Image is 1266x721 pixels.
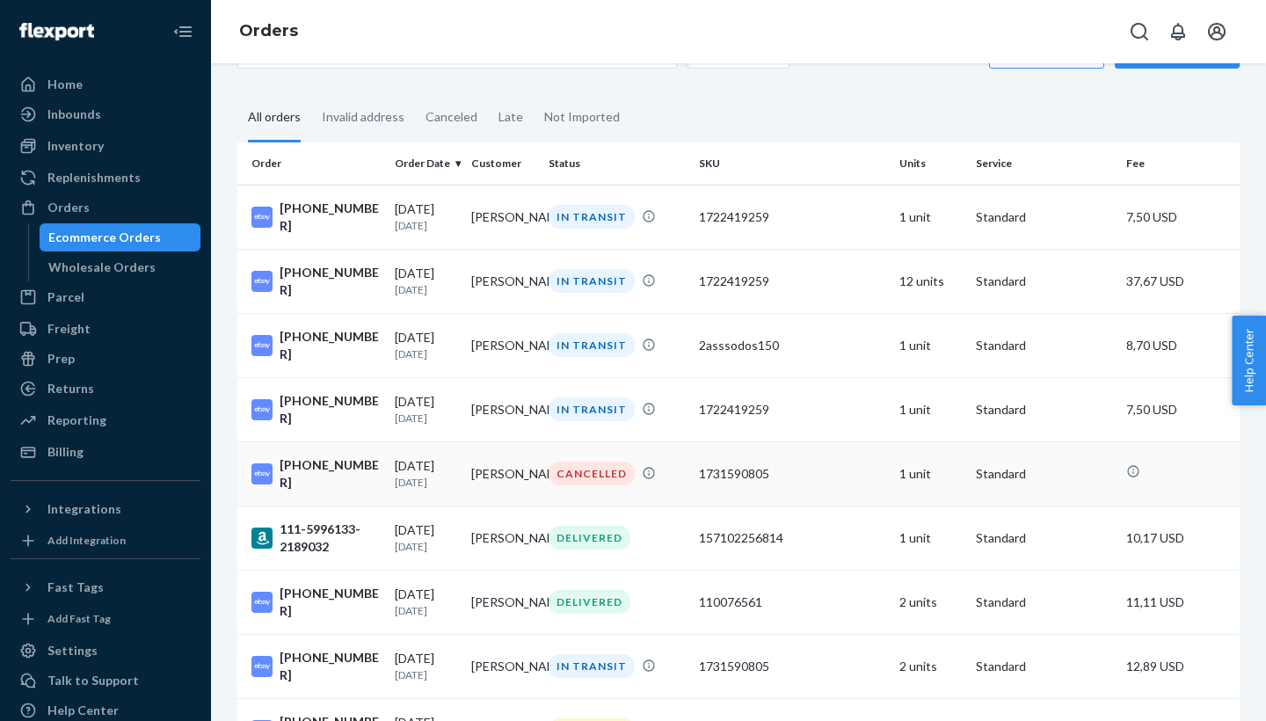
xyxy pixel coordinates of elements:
div: Invalid address [322,94,404,140]
ol: breadcrumbs [225,6,312,57]
a: Orders [239,21,298,40]
button: Close Navigation [165,14,200,49]
a: Inventory [11,132,200,160]
div: Reporting [47,411,106,429]
td: 1 unit [892,506,969,570]
a: Freight [11,315,200,343]
p: [DATE] [395,218,457,233]
td: 12 units [892,249,969,313]
div: 1722419259 [699,401,885,419]
th: Order [237,142,388,185]
button: Help Center [1232,316,1266,405]
td: [PERSON_NAME] [464,570,541,634]
div: 2asssodos150 [699,337,885,354]
td: 11,11 USD [1119,570,1240,634]
div: Settings [47,642,98,659]
p: Standard [976,208,1112,226]
td: [PERSON_NAME] [464,377,541,441]
div: Ecommerce Orders [48,229,161,246]
p: Standard [976,465,1112,483]
div: [PHONE_NUMBER] [251,264,381,299]
p: Standard [976,337,1112,354]
div: Not Imported [544,94,620,140]
td: 2 units [892,570,969,634]
div: Home [47,76,83,93]
p: Standard [976,594,1112,611]
div: All orders [248,94,301,142]
div: Canceled [426,94,477,140]
button: Fast Tags [11,573,200,601]
button: Open Search Box [1122,14,1157,49]
div: 1722419259 [699,273,885,290]
th: Service [969,142,1119,185]
a: Talk to Support [11,666,200,695]
div: [PHONE_NUMBER] [251,392,381,427]
div: [DATE] [395,393,457,426]
a: Wholesale Orders [40,253,201,281]
p: [DATE] [395,346,457,361]
div: [DATE] [395,329,457,361]
div: 110076561 [699,594,885,611]
div: DELIVERED [549,526,630,550]
td: [PERSON_NAME] [464,634,541,698]
a: Returns [11,375,200,403]
div: Help Center [47,702,119,719]
div: Inventory [47,137,104,155]
a: Reporting [11,406,200,434]
div: 111-5996133-2189032 [251,521,381,556]
td: 1 unit [892,377,969,441]
div: IN TRANSIT [549,269,635,293]
div: 157102256814 [699,529,885,547]
div: 1731590805 [699,465,885,483]
div: Integrations [47,500,121,518]
td: 10,17 USD [1119,506,1240,570]
td: [PERSON_NAME] [464,313,541,377]
p: [DATE] [395,667,457,682]
th: Status [542,142,692,185]
div: [DATE] [395,521,457,554]
div: [DATE] [395,586,457,618]
div: 1722419259 [699,208,885,226]
p: [DATE] [395,282,457,297]
button: Integrations [11,495,200,523]
p: Standard [976,529,1112,547]
p: [DATE] [395,475,457,490]
a: Inbounds [11,100,200,128]
div: [DATE] [395,650,457,682]
a: Home [11,70,200,98]
img: Flexport logo [19,23,94,40]
div: Replenishments [47,169,141,186]
a: Ecommerce Orders [40,223,201,251]
div: IN TRANSIT [549,397,635,421]
td: 1 unit [892,313,969,377]
p: [DATE] [395,603,457,618]
div: 1731590805 [699,658,885,675]
td: 1 unit [892,185,969,249]
div: IN TRANSIT [549,333,635,357]
div: Fast Tags [47,579,104,596]
div: [PHONE_NUMBER] [251,585,381,620]
p: Standard [976,658,1112,675]
div: Billing [47,443,84,461]
p: Standard [976,401,1112,419]
td: 37,67 USD [1119,249,1240,313]
button: Open notifications [1160,14,1196,49]
div: [DATE] [395,457,457,490]
p: [DATE] [395,539,457,554]
td: 1 unit [892,441,969,506]
p: Standard [976,273,1112,290]
th: Units [892,142,969,185]
th: SKU [692,142,892,185]
td: 2 units [892,634,969,698]
a: Add Integration [11,530,200,551]
div: Inbounds [47,106,101,123]
p: [DATE] [395,411,457,426]
td: 7,50 USD [1119,377,1240,441]
div: Prep [47,350,75,368]
div: Customer [471,156,534,171]
button: Open account menu [1199,14,1234,49]
div: Talk to Support [47,672,139,689]
div: Returns [47,380,94,397]
div: Parcel [47,288,84,306]
div: CANCELLED [549,462,635,485]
